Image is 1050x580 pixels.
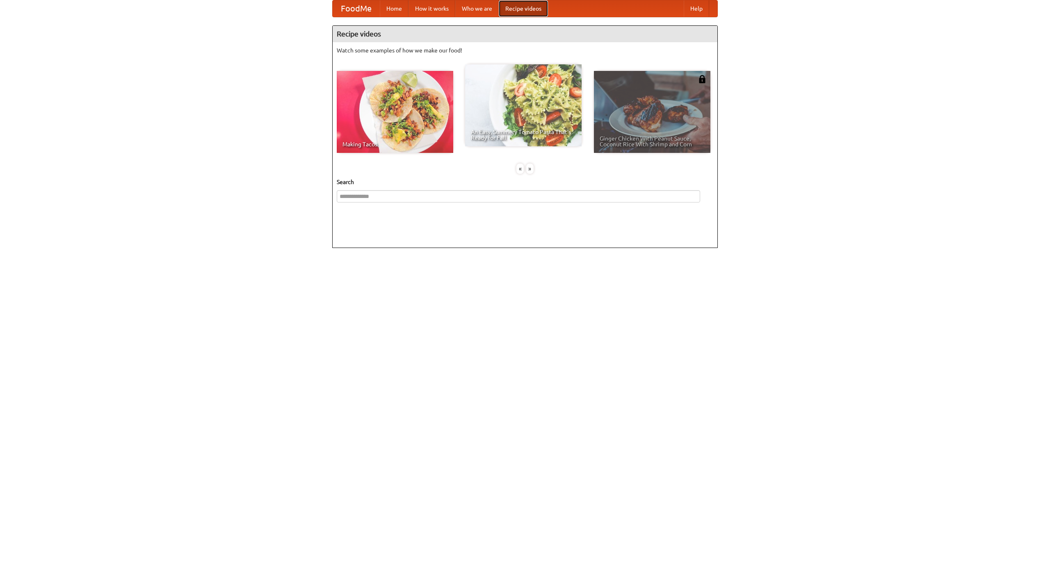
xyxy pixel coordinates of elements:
a: Home [380,0,409,17]
h5: Search [337,178,713,186]
div: » [526,164,534,174]
img: 483408.png [698,75,706,83]
a: How it works [409,0,455,17]
span: An Easy, Summery Tomato Pasta That's Ready for Fall [471,129,576,141]
span: Making Tacos [342,141,447,147]
a: An Easy, Summery Tomato Pasta That's Ready for Fall [465,64,582,146]
p: Watch some examples of how we make our food! [337,46,713,55]
a: FoodMe [333,0,380,17]
a: Who we are [455,0,499,17]
div: « [516,164,524,174]
h4: Recipe videos [333,26,717,42]
a: Help [684,0,709,17]
a: Recipe videos [499,0,548,17]
a: Making Tacos [337,71,453,153]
